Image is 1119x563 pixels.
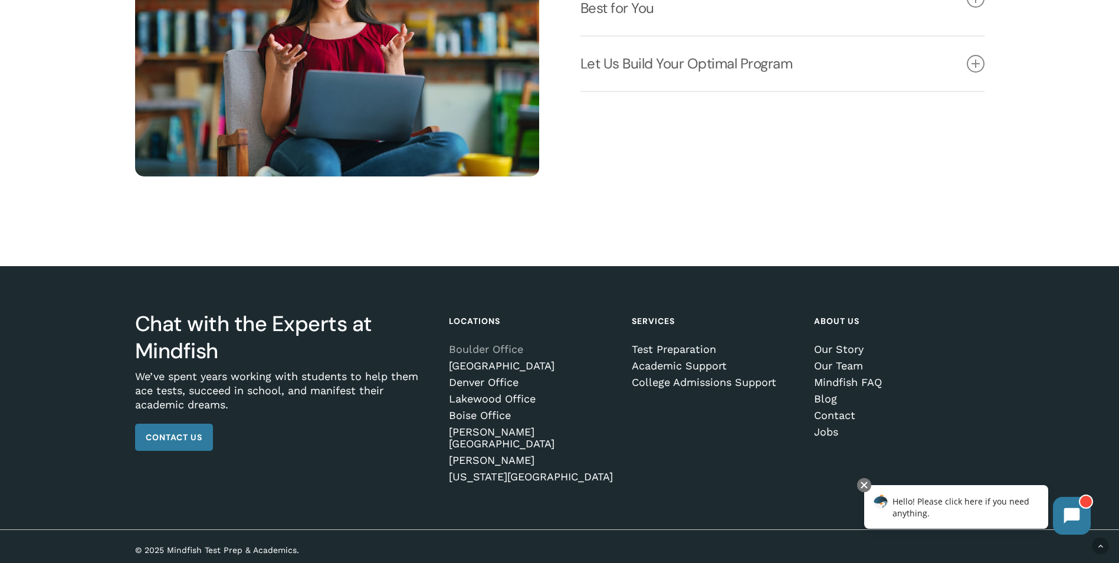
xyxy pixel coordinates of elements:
a: [PERSON_NAME][GEOGRAPHIC_DATA] [449,426,615,450]
a: Jobs [814,426,980,438]
a: Let Us Build Your Optimal Program [580,37,985,91]
a: Boise Office [449,410,615,421]
a: Mindfish FAQ [814,377,980,388]
h3: Chat with the Experts at Mindfish [135,310,432,365]
a: Lakewood Office [449,393,615,405]
a: Blog [814,393,980,405]
h4: Services [632,310,798,332]
a: [PERSON_NAME] [449,454,615,466]
a: Our Story [814,343,980,355]
a: College Admissions Support [632,377,798,388]
h4: Locations [449,310,615,332]
a: Boulder Office [449,343,615,355]
a: [US_STATE][GEOGRAPHIC_DATA] [449,471,615,483]
h4: About Us [814,310,980,332]
p: © 2025 Mindfish Test Prep & Academics. [135,544,479,557]
a: Our Team [814,360,980,372]
a: Denver Office [449,377,615,388]
p: We’ve spent years working with students to help them ace tests, succeed in school, and manifest t... [135,369,432,424]
span: Contact Us [146,431,202,443]
a: Contact Us [135,424,213,451]
a: Contact [814,410,980,421]
a: Academic Support [632,360,798,372]
a: [GEOGRAPHIC_DATA] [449,360,615,372]
a: Test Preparation [632,343,798,355]
iframe: Chatbot [852,476,1102,546]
